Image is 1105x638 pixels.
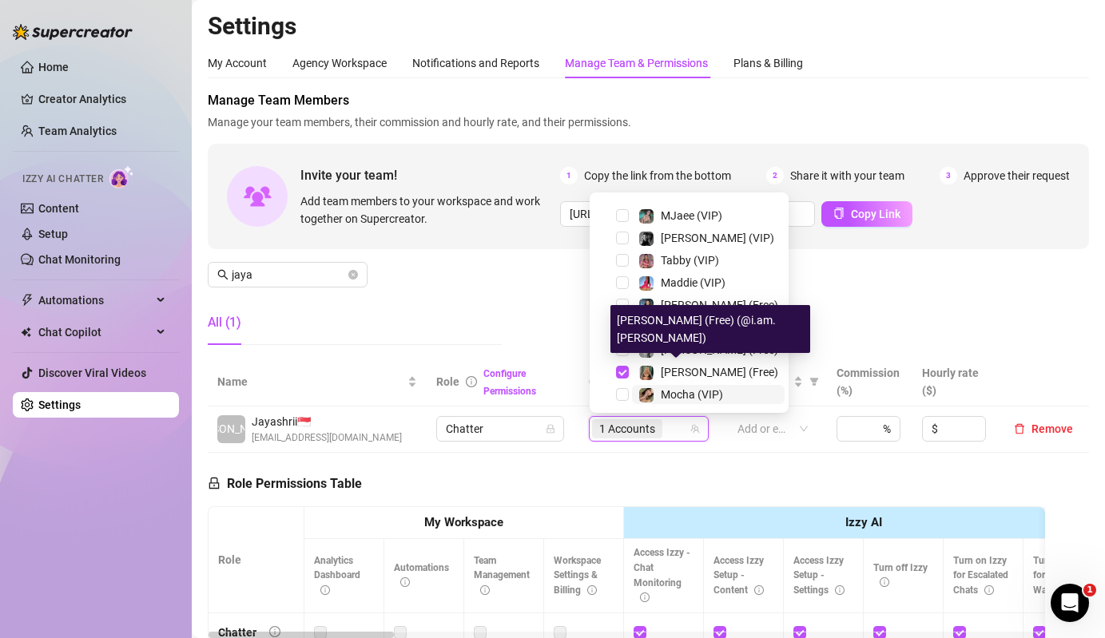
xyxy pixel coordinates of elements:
[661,232,774,244] span: [PERSON_NAME] (VIP)
[616,209,629,222] span: Select tree node
[232,266,345,283] input: Search members
[984,585,994,595] span: info-circle
[466,376,477,387] span: info-circle
[616,388,629,401] span: Select tree node
[639,366,654,380] img: Ellie (Free)
[833,208,845,219] span: copy
[964,167,1070,184] span: Approve their request
[21,327,31,338] img: Chat Copilot
[208,54,267,72] div: My Account
[412,54,539,72] div: Notifications and Reports
[38,287,152,313] span: Automations
[1008,419,1079,438] button: Remove
[300,192,554,228] span: Add team members to your workspace and work together on Supercreator.
[424,515,503,529] strong: My Workspace
[109,165,134,188] img: AI Chatter
[639,299,654,313] img: Maddie (Free)
[208,474,362,493] h5: Role Permissions Table
[300,165,560,185] span: Invite your team!
[616,232,629,244] span: Select tree node
[38,367,146,379] a: Discover Viral Videos
[639,209,654,224] img: MJaee (VIP)
[592,419,662,438] span: 1 Accounts
[217,269,229,280] span: search
[208,113,1089,131] span: Manage your team members, their commission and hourly rate, and their permissions.
[483,368,536,397] a: Configure Permissions
[616,254,629,267] span: Select tree node
[22,172,103,187] span: Izzy AI Chatter
[38,253,121,266] a: Chat Monitoring
[599,420,655,438] span: 1 Accounts
[394,562,449,588] span: Automations
[1031,422,1073,435] span: Remove
[208,477,221,489] span: lock
[446,417,554,441] span: Chatter
[634,547,690,604] span: Access Izzy - Chat Monitoring
[560,167,578,184] span: 1
[851,208,900,220] span: Copy Link
[661,388,723,401] span: Mocha (VIP)
[912,358,998,406] th: Hourly rate ($)
[189,420,274,438] span: [PERSON_NAME]
[217,373,404,390] span: Name
[1014,423,1025,434] span: delete
[940,167,957,184] span: 3
[565,54,708,72] div: Manage Team & Permissions
[835,585,845,595] span: info-circle
[314,555,360,596] span: Analytics Dashboard
[616,299,629,311] span: Select tree node
[252,430,402,446] span: [EMAIL_ADDRESS][DOMAIN_NAME]
[953,555,1008,596] span: Turn on Izzy for Escalated Chats
[21,294,34,307] span: thunderbolt
[38,61,69,73] a: Home
[639,254,654,268] img: Tabby (VIP)
[587,585,597,595] span: info-circle
[584,167,731,184] span: Copy the link from the bottom
[480,585,490,595] span: info-circle
[661,209,722,222] span: MJaee (VIP)
[661,276,725,289] span: Maddie (VIP)
[1051,584,1089,622] iframe: Intercom live chat
[616,276,629,289] span: Select tree node
[690,424,700,434] span: team
[873,562,928,588] span: Turn off Izzy
[790,167,904,184] span: Share it with your team
[616,366,629,378] span: Select tree node
[754,585,764,595] span: info-circle
[208,91,1089,110] span: Manage Team Members
[13,24,133,40] img: logo-BBDzfeDw.svg
[821,201,912,227] button: Copy Link
[38,86,166,112] a: Creator Analytics
[610,305,810,353] div: [PERSON_NAME] (Free) (@i.am.[PERSON_NAME])
[292,54,387,72] div: Agency Workspace
[733,54,803,72] div: Plans & Billing
[589,373,694,390] span: Creator accounts
[766,167,784,184] span: 2
[320,585,330,595] span: info-circle
[208,358,427,406] th: Name
[661,254,719,267] span: Tabby (VIP)
[845,515,882,529] strong: Izzy AI
[348,270,358,279] span: close-circle
[269,626,280,637] span: info-circle
[554,555,601,596] span: Workspace Settings & Billing
[713,555,764,596] span: Access Izzy Setup - Content
[640,592,650,602] span: info-circle
[38,228,68,240] a: Setup
[639,276,654,291] img: Maddie (VIP)
[38,202,79,215] a: Content
[38,125,117,137] a: Team Analytics
[209,507,304,613] th: Role
[38,319,152,345] span: Chat Copilot
[639,232,654,246] img: Kennedy (VIP)
[436,375,459,388] span: Role
[208,11,1089,42] h2: Settings
[809,377,819,386] span: filter
[38,398,81,411] a: Settings
[1033,555,1087,596] span: Turn on Izzy for Time Wasters
[661,299,778,311] span: [PERSON_NAME] (Free)
[252,413,402,430] span: Jayashrii 🇸🇬
[661,366,778,378] span: [PERSON_NAME] (Free)
[639,388,654,402] img: Mocha (VIP)
[880,577,889,587] span: info-circle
